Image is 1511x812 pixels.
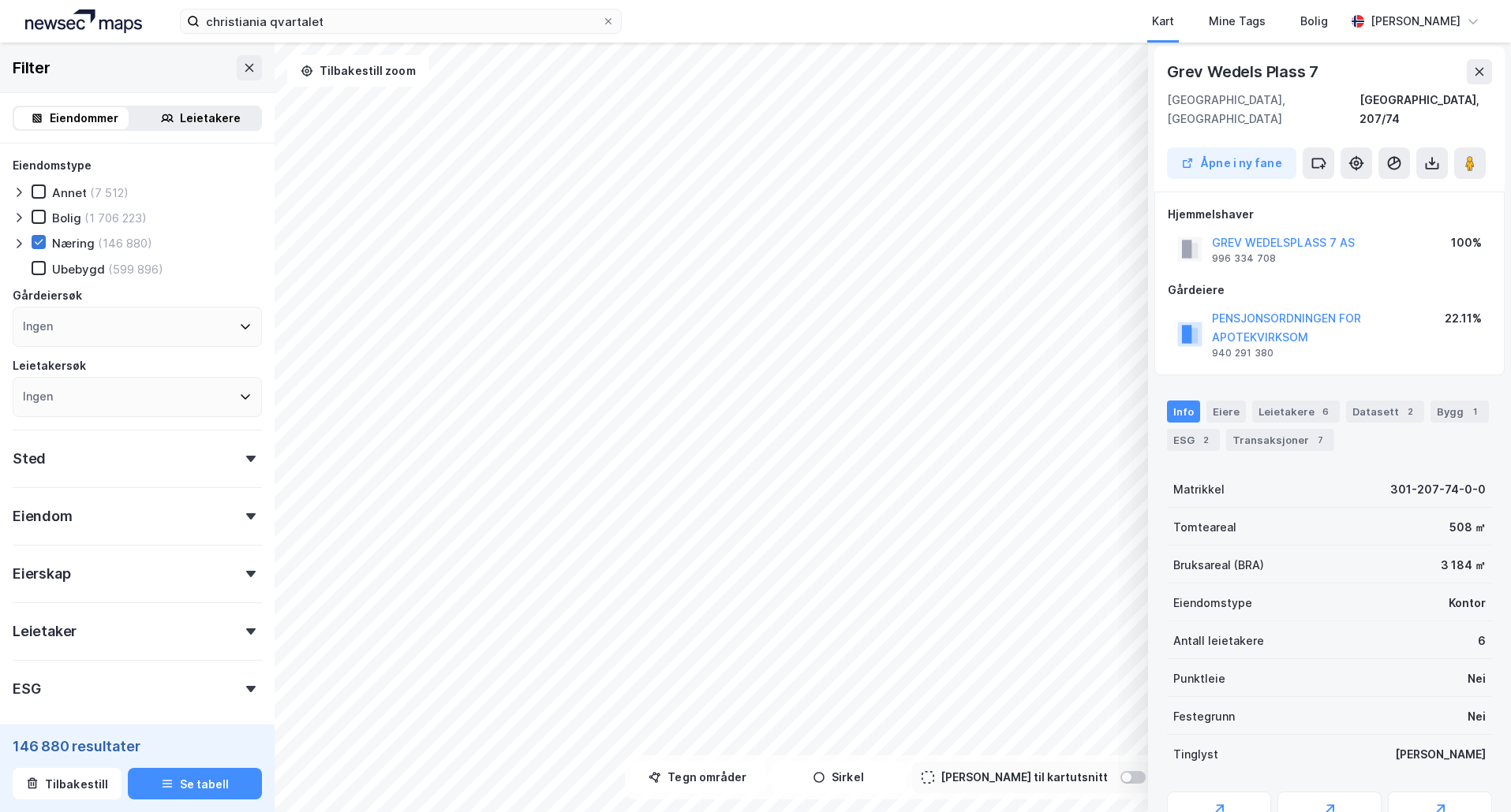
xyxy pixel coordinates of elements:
[1212,347,1274,359] div: 940 291 380
[98,236,152,251] div: (146 880)
[1445,309,1482,328] div: 22.11%
[1395,745,1486,764] div: [PERSON_NAME]
[13,564,70,583] div: Eierskap
[1402,404,1418,419] div: 2
[1173,631,1264,650] div: Antall leietakere
[1468,669,1486,688] div: Nei
[25,9,142,33] img: logo.a4113a55bc3d86da70a041830d287a7e.svg
[1209,12,1266,31] div: Mine Tags
[1360,91,1492,129] div: [GEOGRAPHIC_DATA], 207/74
[1173,594,1252,613] div: Eiendomstype
[23,387,53,406] div: Ingen
[13,55,50,80] div: Filter
[941,768,1108,787] div: [PERSON_NAME] til kartutsnitt
[108,262,163,277] div: (599 896)
[1167,400,1200,423] div: Info
[52,236,95,251] div: Næring
[1300,12,1328,31] div: Bolig
[1173,707,1235,726] div: Festegrunn
[1318,404,1333,419] div: 6
[52,210,81,225] div: Bolig
[128,768,262,799] button: Se tabell
[1168,205,1491,224] div: Hjemmelshaver
[1226,429,1334,451] div: Transaksjoner
[1451,233,1482,252] div: 100%
[1441,556,1486,575] div: 3 184 ㎡
[13,356,86,375] div: Leietakersøk
[1173,669,1225,688] div: Punktleie
[1346,400,1424,423] div: Datasett
[90,185,129,200] div: (7 512)
[1432,736,1511,812] iframe: Chat Widget
[1312,432,1328,448] div: 7
[1152,12,1174,31] div: Kart
[1167,147,1296,179] button: Åpne i ny fane
[52,262,105,277] div: Ubebygd
[1449,518,1486,537] div: 508 ㎡
[200,9,602,33] input: Søk på adresse, matrikkel, gårdeiere, leietakere eller personer
[1173,745,1218,764] div: Tinglyst
[13,156,92,175] div: Eiendomstype
[84,210,147,225] div: (1 706 223)
[13,622,77,641] div: Leietaker
[13,449,46,468] div: Sted
[1431,400,1489,423] div: Bygg
[50,109,118,128] div: Eiendommer
[1206,400,1246,423] div: Eiere
[13,768,122,799] button: Tilbakestill
[13,680,40,698] div: ESG
[1390,480,1486,499] div: 301-207-74-0-0
[1468,707,1486,726] div: Nei
[1167,59,1322,84] div: Grev Wedels Plass 7
[1212,252,1276,265] div: 996 334 708
[1478,631,1486,650] div: 6
[1167,429,1220,451] div: ESG
[772,762,906,793] button: Sirkel
[1173,518,1236,537] div: Tomteareal
[23,317,53,336] div: Ingen
[13,736,262,755] div: 146 880 resultater
[631,762,765,793] button: Tegn områder
[1252,400,1340,423] div: Leietakere
[180,109,241,128] div: Leietakere
[1449,594,1486,613] div: Kontor
[287,55,429,87] button: Tilbakestill zoom
[1167,91,1360,129] div: [GEOGRAPHIC_DATA], [GEOGRAPHIC_DATA]
[1173,556,1264,575] div: Bruksareal (BRA)
[1371,12,1461,31] div: [PERSON_NAME]
[1198,432,1214,448] div: 2
[1168,281,1491,300] div: Gårdeiere
[1173,480,1225,499] div: Matrikkel
[52,185,87,200] div: Annet
[13,286,82,305] div: Gårdeiersøk
[1467,404,1483,419] div: 1
[13,507,73,526] div: Eiendom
